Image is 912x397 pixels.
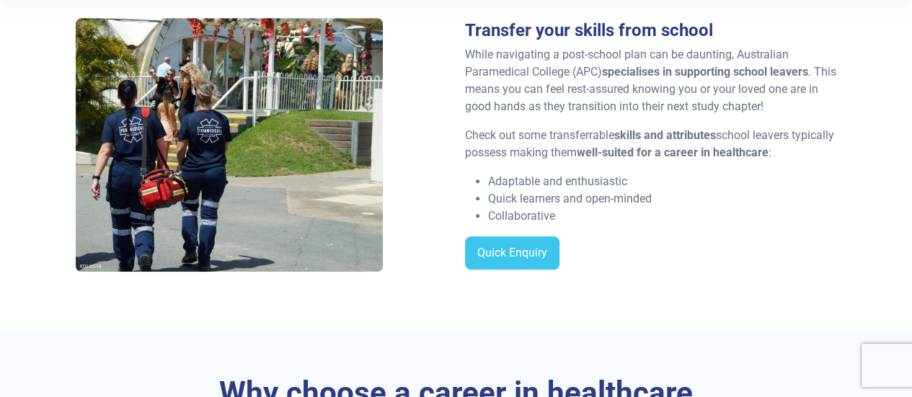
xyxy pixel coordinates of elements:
strong: specialises in supporting school leavers [602,65,808,79]
li: Adaptable and enthusiastic [488,173,836,190]
a: Quick Enquiry [465,236,559,269]
strong: skills [614,128,641,142]
h3: Transfer your skills from school [465,20,836,41]
strong: well-suited for a career in healthcare [577,146,769,159]
li: Quick learners and open-minded [488,190,836,208]
strong: and attributes [644,128,716,142]
p: Check out some transferrable school leavers typically possess making them : [465,127,836,161]
p: While navigating a post-school plan can be daunting, Australian Paramedical College (APC) . This ... [465,46,836,115]
li: Collaborative [488,208,836,225]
